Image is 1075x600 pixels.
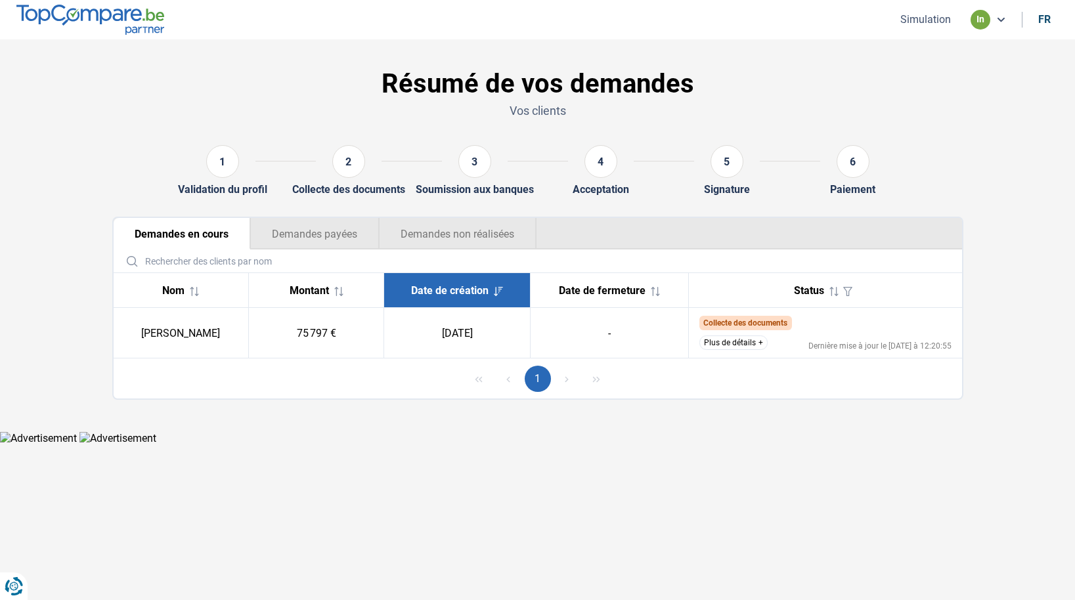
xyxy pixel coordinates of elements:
img: TopCompare.be [16,5,164,34]
div: 5 [711,145,743,178]
div: fr [1038,13,1051,26]
div: 1 [206,145,239,178]
h1: Résumé de vos demandes [112,68,963,100]
div: Acceptation [573,183,629,196]
button: Next Page [554,366,580,392]
button: Page 1 [525,366,551,392]
button: Simulation [896,12,955,26]
div: Collecte des documents [292,183,405,196]
button: Demandes payées [250,218,379,249]
td: 75 797 € [249,308,384,358]
span: Nom [162,284,185,297]
button: Previous Page [495,366,521,392]
div: 6 [837,145,869,178]
input: Rechercher des clients par nom [119,249,957,272]
td: [DATE] [384,308,531,358]
div: Soumission aux banques [416,183,534,196]
span: Status [794,284,824,297]
button: Last Page [583,366,609,392]
div: 2 [332,145,365,178]
span: Date de fermeture [559,284,646,297]
button: First Page [466,366,492,392]
span: Collecte des documents [703,318,787,328]
div: Paiement [830,183,875,196]
button: Demandes non réalisées [379,218,537,249]
div: in [971,10,990,30]
p: Vos clients [112,102,963,119]
div: 3 [458,145,491,178]
td: - [531,308,689,358]
div: Validation du profil [178,183,267,196]
div: Dernière mise à jour le [DATE] à 12:20:55 [808,342,952,350]
img: Advertisement [79,432,156,444]
td: [PERSON_NAME] [114,308,249,358]
button: Demandes en cours [114,218,250,249]
button: Plus de détails [699,335,768,350]
span: Date de création [411,284,489,297]
div: Signature [704,183,750,196]
div: 4 [584,145,617,178]
span: Montant [290,284,329,297]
